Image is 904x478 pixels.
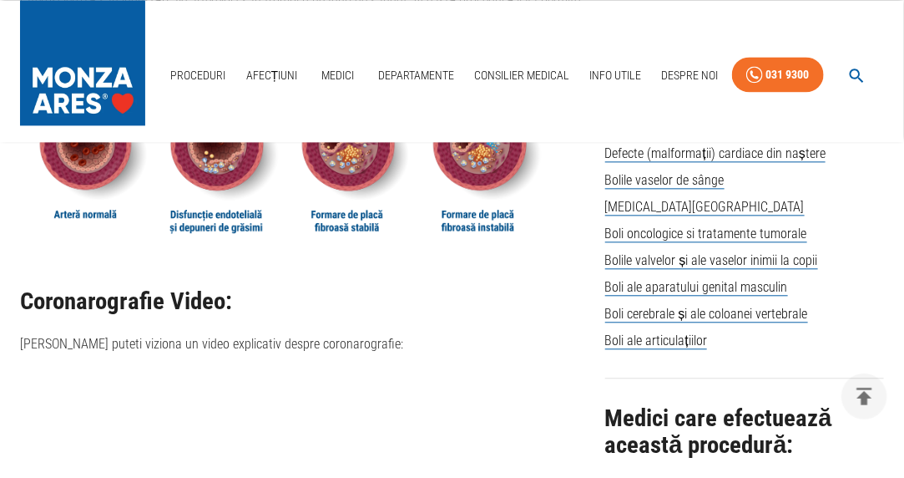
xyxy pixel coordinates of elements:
[311,58,365,93] a: Medici
[732,57,824,93] a: 031 9300
[20,78,151,248] img: Artera normala fara stenoze
[164,58,233,93] a: Proceduri
[605,226,807,242] span: Boli oncologice si tratamente tumorale
[605,145,826,162] span: Defecte (malformații) cardiace din naștere
[583,58,648,93] a: Info Utile
[605,199,805,216] span: [MEDICAL_DATA][GEOGRAPHIC_DATA]
[414,78,545,248] img: Formare de placa fibroasa instabila
[654,58,725,93] a: Despre Noi
[151,79,282,249] img: Depuneri de grasimi pe artera
[20,334,592,354] p: [PERSON_NAME] puteti viziona un video explicativ despre coronarografie:
[605,279,788,296] span: Boli ale aparatului genital masculin
[605,172,725,189] span: Bolile vaselor de sânge
[283,79,414,249] img: Formare de plac fibroasa
[605,405,884,458] h2: Medici care efectuează această procedură:
[766,64,810,85] div: 031 9300
[841,374,887,420] button: delete
[605,306,808,323] span: Boli cerebrale și ale coloanei vertebrale
[371,58,461,93] a: Departamente
[605,333,707,349] span: Boli ale articulațiilor
[20,288,592,315] h2: Coronarografie Video:
[605,252,818,269] span: Bolile valvelor și ale vaselor inimii la copii
[240,58,305,93] a: Afecțiuni
[467,58,576,93] a: Consilier Medical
